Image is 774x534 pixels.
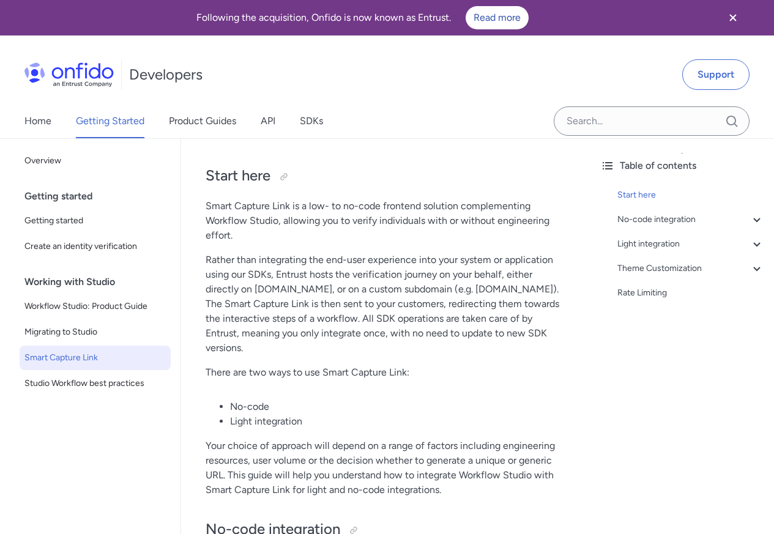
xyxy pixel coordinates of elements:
[15,6,710,29] div: Following the acquisition, Onfido is now known as Entrust.
[24,104,51,138] a: Home
[230,414,566,429] li: Light integration
[206,199,566,243] p: Smart Capture Link is a low- to no-code frontend solution complementing Workflow Studio, allowing...
[600,158,764,173] div: Table of contents
[617,212,764,227] a: No-code integration
[261,104,275,138] a: API
[24,325,166,339] span: Migrating to Studio
[24,299,166,314] span: Workflow Studio: Product Guide
[554,106,750,136] input: Onfido search input field
[206,166,566,187] h2: Start here
[20,346,171,370] a: Smart Capture Link
[617,286,764,300] a: Rate Limiting
[617,237,764,251] a: Light integration
[169,104,236,138] a: Product Guides
[206,439,566,497] p: Your choice of approach will depend on a range of factors including engineering resources, user v...
[20,149,171,173] a: Overview
[300,104,323,138] a: SDKs
[617,261,764,276] a: Theme Customization
[206,365,566,380] p: There are two ways to use Smart Capture Link:
[466,6,529,29] a: Read more
[24,350,166,365] span: Smart Capture Link
[20,320,171,344] a: Migrating to Studio
[20,371,171,396] a: Studio Workflow best practices
[24,154,166,168] span: Overview
[24,184,176,209] div: Getting started
[206,253,566,355] p: Rather than integrating the end-user experience into your system or application using our SDKs, E...
[710,2,756,33] button: Close banner
[24,376,166,391] span: Studio Workflow best practices
[617,188,764,202] a: Start here
[230,399,566,414] li: No-code
[24,239,166,254] span: Create an identity verification
[24,62,114,87] img: Onfido Logo
[20,294,171,319] a: Workflow Studio: Product Guide
[24,213,166,228] span: Getting started
[24,270,176,294] div: Working with Studio
[726,10,740,25] svg: Close banner
[129,65,203,84] h1: Developers
[20,234,171,259] a: Create an identity verification
[20,209,171,233] a: Getting started
[682,59,750,90] a: Support
[76,104,144,138] a: Getting Started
